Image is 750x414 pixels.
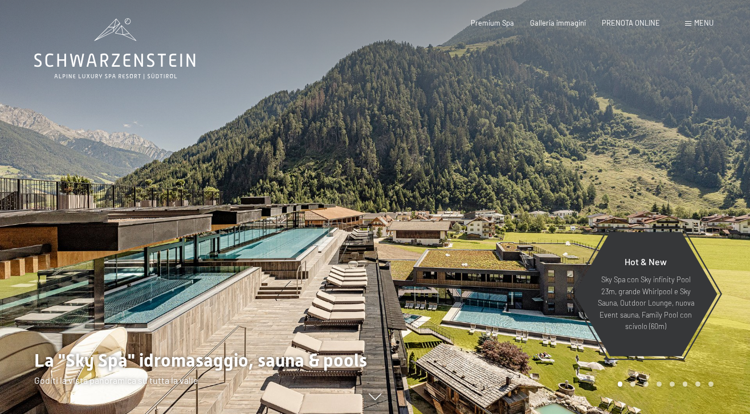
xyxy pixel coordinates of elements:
a: Hot & New Sky Spa con Sky infinity Pool 23m, grande Whirlpool e Sky Sauna, Outdoor Lounge, nuova ... [573,232,718,357]
div: Carousel Page 6 [683,381,688,387]
span: Hot & New [625,256,667,267]
div: Carousel Page 1 (Current Slide) [618,381,623,387]
div: Carousel Page 2 [630,381,635,387]
a: Premium Spa [471,18,514,27]
a: PRENOTA ONLINE [602,18,660,27]
span: Menu [694,18,714,27]
div: Carousel Page 5 [670,381,675,387]
p: Sky Spa con Sky infinity Pool 23m, grande Whirlpool e Sky Sauna, Outdoor Lounge, nuova Event saun... [596,274,695,332]
div: Carousel Page 8 [708,381,714,387]
a: Galleria immagini [530,18,586,27]
div: Carousel Pagination [614,381,714,387]
div: Carousel Page 3 [643,381,649,387]
div: Carousel Page 7 [695,381,700,387]
div: Carousel Page 4 [657,381,662,387]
